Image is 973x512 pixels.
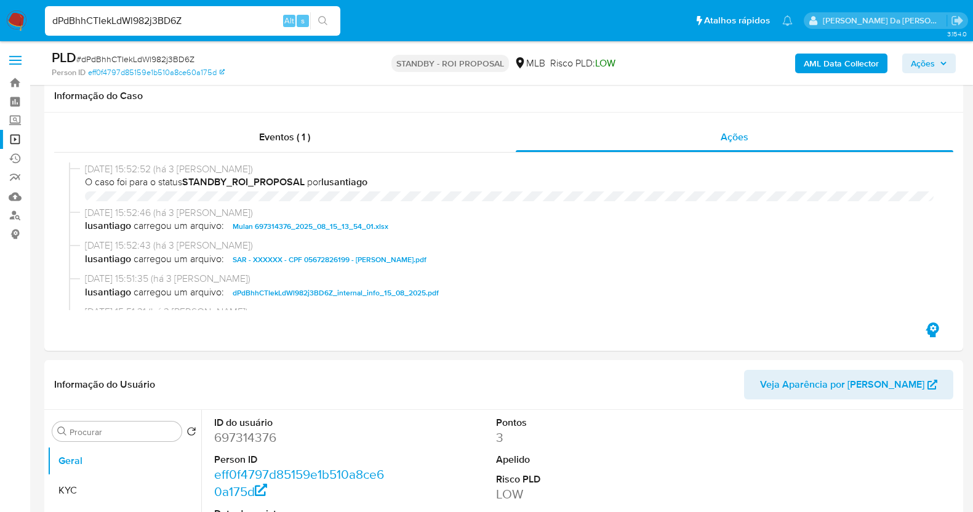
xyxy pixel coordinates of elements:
button: KYC [47,476,201,505]
span: Eventos ( 1 ) [259,130,310,144]
button: dPdBhhCTIekLdWl982j3BD6Z_internal_info_15_08_2025.pdf [226,286,445,300]
span: Ações [911,54,935,73]
span: Veja Aparência por [PERSON_NAME] [760,370,924,399]
b: PLD [52,47,76,67]
input: Pesquise usuários ou casos... [45,13,340,29]
dt: ID do usuário [214,416,390,430]
dt: Pontos [496,416,672,430]
span: carregou um arquivo: [134,286,224,300]
span: dPdBhhCTIekLdWl982j3BD6Z_internal_info_15_08_2025.pdf [233,286,439,300]
span: [DATE] 15:52:52 (há 3 [PERSON_NAME]) [85,162,934,176]
button: Retornar ao pedido padrão [186,426,196,440]
span: [DATE] 15:52:46 (há 3 [PERSON_NAME]) [85,206,934,220]
button: search-icon [310,12,335,30]
a: Notificações [782,15,793,26]
span: carregou um arquivo: [134,252,224,267]
button: Geral [47,446,201,476]
span: O caso foi para o status por [85,175,934,189]
p: STANDBY - ROI PROPOSAL [391,55,509,72]
span: [DATE] 15:52:43 (há 3 [PERSON_NAME]) [85,239,934,252]
b: lusantiago [85,286,131,300]
span: [DATE] 15:51:31 (há 3 [PERSON_NAME]) [85,305,934,319]
span: Atalhos rápidos [704,14,770,27]
b: lusantiago [85,219,131,234]
button: SAR - XXXXXX - CPF 05672826199 - [PERSON_NAME].pdf [226,252,433,267]
dt: Risco PLD [496,473,672,486]
span: [DATE] 15:51:35 (há 3 [PERSON_NAME]) [85,272,934,286]
button: Procurar [57,426,67,436]
span: # dPdBhhCTIekLdWl982j3BD6Z [76,53,194,65]
span: SAR - XXXXXX - CPF 05672826199 - [PERSON_NAME].pdf [233,252,426,267]
p: patricia.varelo@mercadopago.com.br [823,15,947,26]
button: Mulan 697314376_2025_08_15_13_54_01.xlsx [226,219,394,234]
span: LOW [595,56,615,70]
span: Risco PLD: [550,57,615,70]
a: eff0f4797d85159e1b510a8ce60a175d [214,465,384,500]
button: Ações [902,54,956,73]
button: Veja Aparência por [PERSON_NAME] [744,370,953,399]
span: s [301,15,305,26]
a: eff0f4797d85159e1b510a8ce60a175d [88,67,225,78]
a: Sair [951,14,964,27]
b: STANDBY_ROI_PROPOSAL [182,175,305,189]
span: Mulan 697314376_2025_08_15_13_54_01.xlsx [233,219,388,234]
b: lusantiago [321,175,367,189]
button: AML Data Collector [795,54,887,73]
dt: Apelido [496,453,672,466]
dd: LOW [496,486,672,503]
span: carregou um arquivo: [134,219,224,234]
h1: Informação do Usuário [54,378,155,391]
span: Alt [284,15,294,26]
input: Procurar [70,426,177,438]
dd: 3 [496,429,672,446]
b: lusantiago [85,252,131,267]
b: Person ID [52,67,86,78]
span: Ações [721,130,748,144]
h1: Informação do Caso [54,90,953,102]
dt: Person ID [214,453,390,466]
b: AML Data Collector [804,54,879,73]
div: MLB [514,57,545,70]
dd: 697314376 [214,429,390,446]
